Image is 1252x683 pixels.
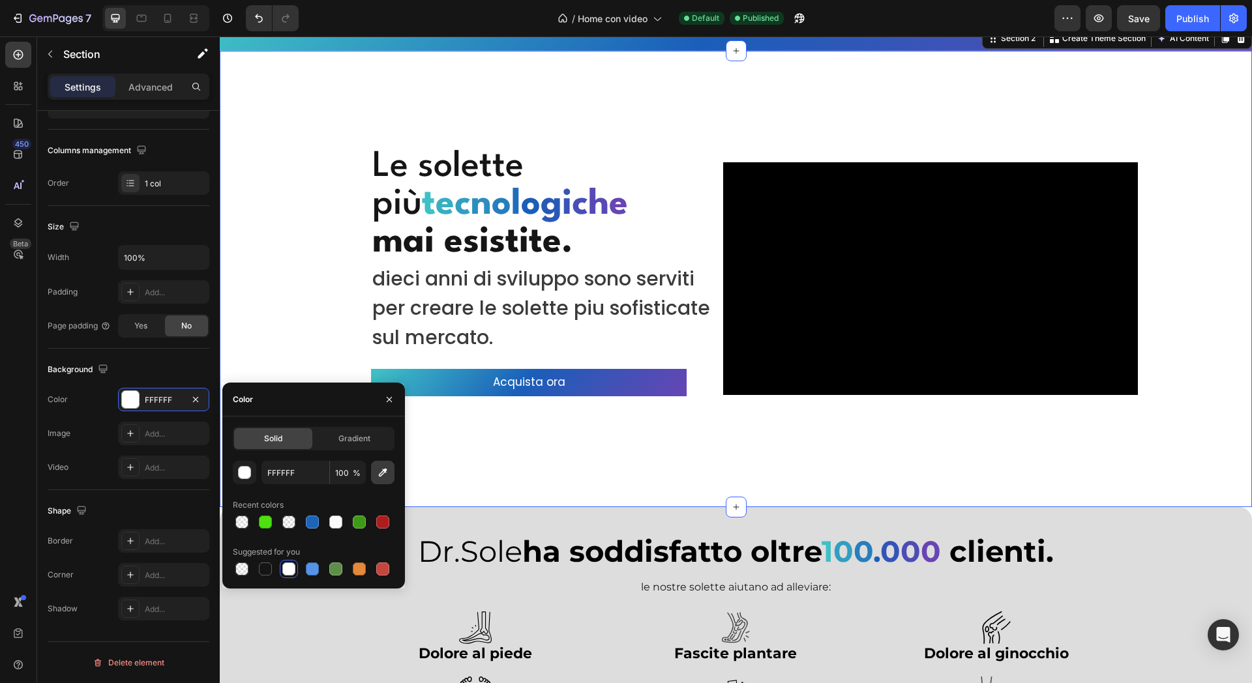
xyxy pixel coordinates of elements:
strong: c [235,151,251,186]
strong: 0 [701,497,721,532]
p: dieci anni di sviluppo sono serviti [153,227,492,257]
div: Background [48,361,111,379]
input: Eg: FFFFFF [261,461,329,484]
div: Color [233,394,253,405]
p: per creare le solette piu sofisticate sul mercato. [153,257,492,315]
h2: Dr.Sole [143,491,889,538]
div: Open Intercom Messenger [1208,619,1239,650]
span: Solid [264,433,282,444]
div: Recent colors [233,499,284,511]
div: Size [48,218,82,236]
div: Border [48,535,73,547]
div: Undo/Redo [246,5,299,31]
div: Beta [10,239,31,249]
strong: 0 [634,497,653,532]
div: FFFFFF [145,394,183,406]
strong: h [368,151,389,186]
div: Image [48,428,70,439]
div: Page padding [48,320,111,332]
strong: n [251,151,272,186]
p: Dolore al ginocchio [653,609,901,626]
p: le nostre solette aiutano ad alleviare: [132,542,901,560]
div: Corner [48,569,74,581]
strong: clienti. [730,497,834,532]
p: Settings [65,80,101,94]
strong: o [301,151,321,186]
span: Default [692,12,719,24]
button: Delete element [48,652,209,673]
div: Shape [48,502,89,520]
strong: 1 [602,497,614,532]
strong: ha soddisfatto oltre [303,497,602,532]
strong: 0 [661,497,681,532]
strong: 0 [681,497,701,532]
span: Save [1128,13,1150,24]
strong: c [352,151,368,186]
video: Video [503,126,918,359]
div: Padding [48,286,78,298]
div: Add... [145,536,206,547]
div: 450 [12,139,31,149]
button: 7 [5,5,97,31]
strong: o [272,151,291,186]
strong: l [291,151,301,186]
div: Publish [1176,12,1209,25]
span: Yes [134,320,147,332]
div: Suggested for you [233,546,300,558]
div: Delete element [93,655,164,671]
div: Shadow [48,603,78,615]
input: Auto [119,246,209,269]
p: Advanced [128,80,173,94]
span: Gradient [338,433,370,444]
strong: e [389,151,408,186]
div: Add... [145,428,206,440]
div: Add... [145,462,206,474]
div: Add... [145,603,206,615]
span: / [572,12,575,25]
div: Order [48,177,69,189]
div: Add... [145,287,206,298]
iframe: Design area [220,36,1252,683]
span: % [353,467,361,479]
p: 7 [85,10,91,26]
div: Color [48,394,68,405]
div: Video [48,461,68,473]
strong: 0 [614,497,634,532]
button: Publish [1165,5,1220,31]
div: Width [48,252,69,263]
span: Acquista ora [273,338,346,353]
span: Home con video [578,12,648,25]
p: Fascite plantare [393,609,640,626]
div: 1 col [145,178,206,190]
strong: g [321,151,342,186]
strong: . [653,497,661,532]
strong: mai esistite. [153,188,353,224]
div: Columns management [48,142,149,160]
p: Section [63,46,170,62]
strong: Dolore al piede [199,608,312,626]
span: No [181,320,192,332]
button: Save [1117,5,1160,31]
strong: i [342,151,352,186]
div: Add... [145,570,206,581]
span: Published [743,12,779,24]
